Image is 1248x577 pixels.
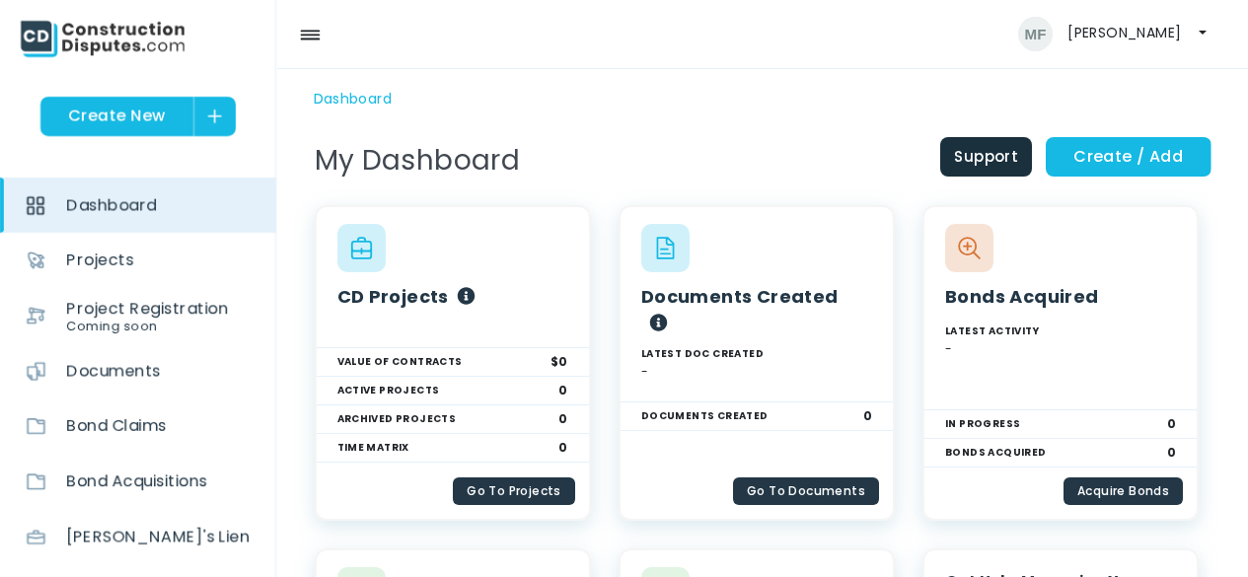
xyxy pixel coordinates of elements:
[28,178,276,233] a: Dashboard
[66,299,157,354] small: Coming soon
[314,89,393,108] a: Dashboard
[641,224,690,272] img: icon-documents-created.svg
[315,144,521,178] h1: My Dashboard
[641,402,769,430] span: DOCUMENTS CREATED
[1067,23,1181,42] span: [PERSON_NAME]
[558,434,567,462] span: 0
[945,324,1176,338] p: LATEST ACTIVITY
[945,340,1176,409] span: -
[337,283,568,310] p: CD Projects
[66,233,133,288] span: Projects
[945,439,1047,467] span: BONDS ACQUIRED
[863,402,872,430] span: 0
[945,224,993,272] img: icon-bond-acquired-orange.svg
[337,224,386,272] img: icon-active-projects.svg
[1167,410,1176,438] span: 0
[66,281,228,336] p: Project Registration
[40,97,194,136] span: Create New
[1064,477,1183,505] a: Acquire Bonds
[337,434,409,462] span: TIME MATRIX
[558,377,567,404] span: 0
[558,405,567,433] span: 0
[337,377,440,404] span: ACTIVE PROJECTS
[28,509,276,564] a: [PERSON_NAME]'s Lien
[641,363,872,381] span: -
[337,405,457,433] span: ARCHIVED PROJECTS
[945,283,1176,310] p: Bonds Acquired
[28,454,276,509] a: Bond Acquisitions
[453,477,575,505] a: Go To Projects
[66,398,166,454] span: Bond Claims
[28,233,276,288] a: Projects
[641,346,872,361] p: LATEST DOC CREATED
[28,343,276,398] a: Documents
[66,454,207,509] span: Bond Acquisitions
[551,348,568,376] span: $0
[28,398,276,454] a: Bond Claims
[945,410,1020,438] span: IN PROGRESS
[337,348,463,376] span: VALUE OF CONTRACTS
[66,178,157,233] span: Dashboard
[21,21,184,57] img: CD-logo-dark.svg
[66,343,161,398] span: Documents
[733,477,879,505] a: Go To Documents
[1167,439,1176,467] span: 0
[1149,482,1248,577] iframe: Chat Widget
[641,283,872,336] p: Documents Created
[1046,137,1211,177] span: Create / Add
[66,509,250,564] span: [PERSON_NAME]'s Lien
[940,137,1032,177] a: Support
